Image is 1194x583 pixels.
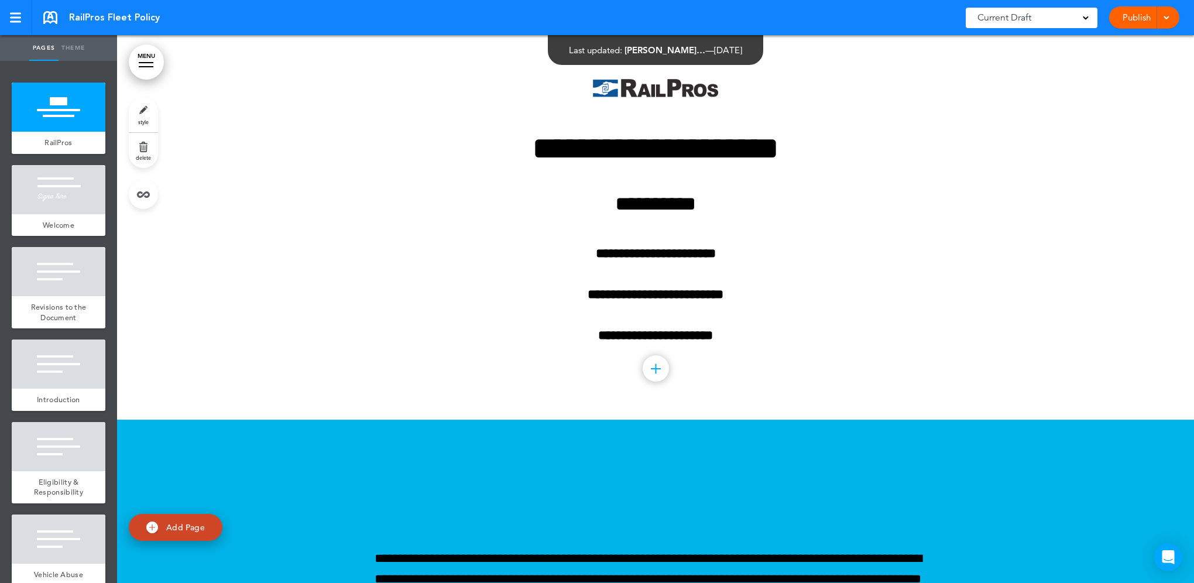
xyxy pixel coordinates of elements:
[12,389,105,411] a: Introduction
[129,514,222,541] a: Add Page
[1154,543,1182,571] div: Open Intercom Messenger
[34,570,83,579] span: Vehicle Abuse
[129,133,158,168] a: delete
[31,302,87,323] span: Revisions to the Document
[37,395,80,404] span: Introduction
[166,522,205,532] span: Add Page
[12,132,105,154] a: RailPros
[69,11,160,24] span: RailPros Fleet Policy
[569,44,622,56] span: Last updated:
[593,79,718,97] img: 1754005215077-1.png
[59,35,88,61] a: Theme
[129,97,158,132] a: style
[34,477,83,498] span: Eligibility & Responsibility
[569,46,742,54] div: —
[138,118,149,125] span: style
[1118,6,1155,29] a: Publish
[136,154,151,161] span: delete
[129,44,164,80] a: MENU
[44,138,72,148] span: RailPros
[714,44,742,56] span: [DATE]
[12,296,105,328] a: Revisions to the Document
[12,471,105,503] a: Eligibility & Responsibility
[146,522,158,533] img: add.svg
[29,35,59,61] a: Pages
[625,44,705,56] span: [PERSON_NAME]…
[43,220,74,230] span: Welcome
[977,9,1031,26] span: Current Draft
[12,214,105,236] a: Welcome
